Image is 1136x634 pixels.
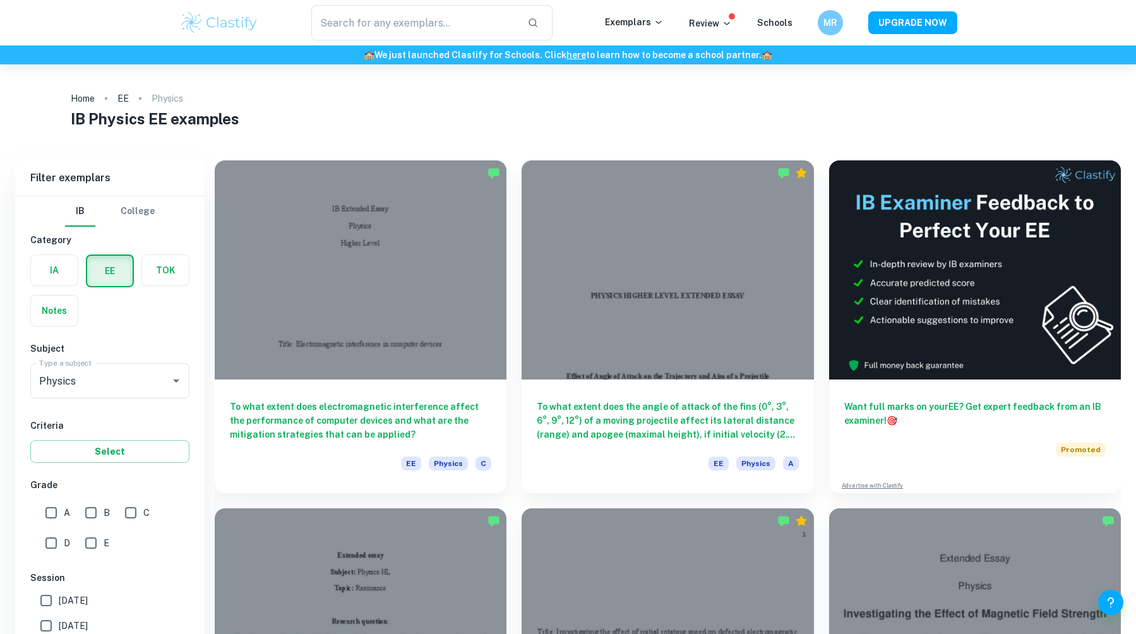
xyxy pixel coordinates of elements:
img: Clastify logo [179,10,260,35]
span: 🎯 [887,416,897,426]
h6: Subject [30,342,189,356]
a: To what extent does the angle of attack of the fins (0°, 3°, 6°, 9°, 12°) of a moving projectile ... [522,160,813,493]
span: 🏫 [762,50,772,60]
h6: Session [30,571,189,585]
span: Physics [736,457,775,470]
a: here [566,50,586,60]
h6: Criteria [30,419,189,433]
button: Open [167,372,185,390]
button: EE [87,256,133,286]
img: Marked [487,167,500,179]
span: B [104,506,110,520]
span: [DATE] [59,619,88,633]
span: C [475,457,491,470]
h6: To what extent does electromagnetic interference affect the performance of computer devices and w... [230,400,491,441]
div: Premium [795,515,808,527]
h1: IB Physics EE examples [71,107,1066,130]
button: College [121,196,155,227]
button: IA [31,255,78,285]
h6: To what extent does the angle of attack of the fins (0°, 3°, 6°, 9°, 12°) of a moving projectile ... [537,400,798,441]
span: Physics [429,457,468,470]
a: EE [117,90,129,107]
button: IB [65,196,95,227]
span: D [64,536,70,550]
h6: Filter exemplars [15,160,205,196]
span: E [104,536,109,550]
h6: Grade [30,478,189,492]
h6: MR [823,16,837,30]
button: Help and Feedback [1098,590,1123,615]
button: Notes [31,296,78,326]
a: Schools [757,18,792,28]
div: Filter type choice [65,196,155,227]
input: Search for any exemplars... [311,5,518,40]
button: Select [30,440,189,463]
span: A [64,506,70,520]
img: Marked [777,515,790,527]
img: Marked [777,167,790,179]
a: Home [71,90,95,107]
img: Thumbnail [829,160,1121,380]
img: Marked [1102,515,1115,527]
p: Exemplars [605,15,664,29]
span: [DATE] [59,594,88,607]
label: Type a subject [39,357,92,368]
h6: Category [30,233,189,247]
span: 🏫 [364,50,374,60]
span: EE [709,457,729,470]
button: UPGRADE NOW [868,11,957,34]
a: To what extent does electromagnetic interference affect the performance of computer devices and w... [215,160,506,493]
a: Advertise with Clastify [842,481,903,490]
div: Premium [795,167,808,179]
button: MR [818,10,843,35]
button: TOK [142,255,189,285]
p: Review [689,16,732,30]
span: EE [401,457,421,470]
span: A [783,457,799,470]
span: Promoted [1056,443,1106,457]
img: Marked [487,515,500,527]
p: Physics [152,92,183,105]
span: C [143,506,150,520]
h6: Want full marks on your EE ? Get expert feedback from an IB examiner! [844,400,1106,428]
h6: We just launched Clastify for Schools. Click to learn how to become a school partner. [3,48,1133,62]
a: Want full marks on yourEE? Get expert feedback from an IB examiner!PromotedAdvertise with Clastify [829,160,1121,493]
